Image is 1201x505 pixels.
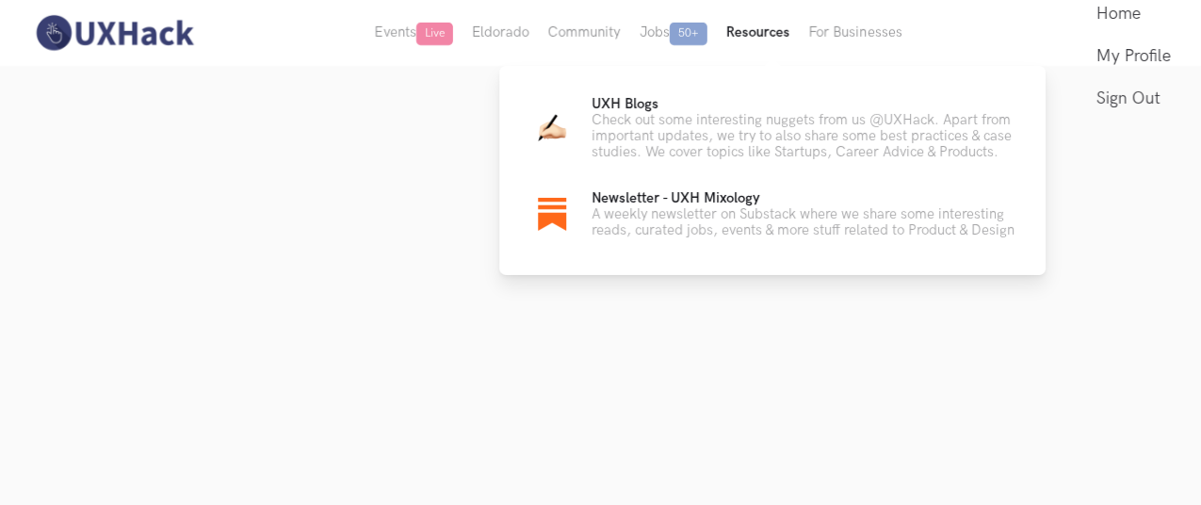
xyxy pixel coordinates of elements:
[416,23,453,45] span: Live
[1096,77,1171,120] a: Sign Out
[538,198,566,230] img: Substack icon
[592,190,759,206] span: Newsletter - UXH Mixology
[1096,35,1171,77] a: My Profile
[538,114,566,142] img: Bulb
[529,96,1015,160] a: BulbUXH BlogsCheck out some interesting nuggets from us @UXHack. Apart from important updates, we...
[592,206,1015,238] p: A weekly newsletter on Substack where we share some interesting reads, curated jobs, events & mor...
[670,23,707,45] span: 50+
[30,13,198,53] img: UXHack-logo.png
[592,112,1015,160] p: Check out some interesting nuggets from us @UXHack. Apart from important updates, we try to also ...
[529,190,1015,238] a: Substack iconNewsletter - UXH MixologyA weekly newsletter on Substack where we share some interes...
[592,96,658,112] span: UXH Blogs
